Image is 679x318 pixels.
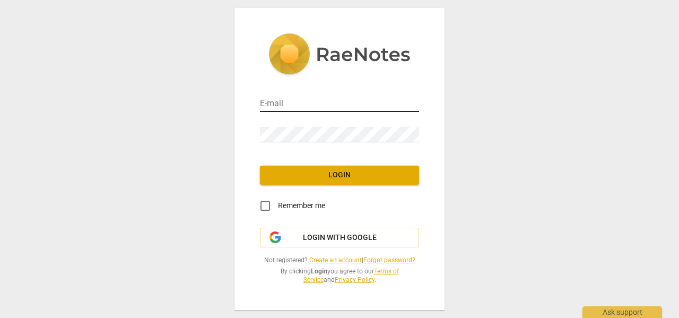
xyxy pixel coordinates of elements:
[363,256,415,264] a: Forgot password?
[260,267,419,285] span: By clicking you agree to our and .
[260,228,419,248] button: Login with Google
[260,166,419,185] button: Login
[260,256,419,265] span: Not registered? |
[309,256,362,264] a: Create an account
[335,276,375,283] a: Privacy Policy
[303,233,377,243] span: Login with Google
[268,33,411,77] img: 5ac2273c67554f335776073100b6d88f.svg
[311,268,327,275] b: Login
[278,200,325,211] span: Remember me
[268,170,411,181] span: Login
[582,306,662,318] div: Ask support
[303,268,399,284] a: Terms of Service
